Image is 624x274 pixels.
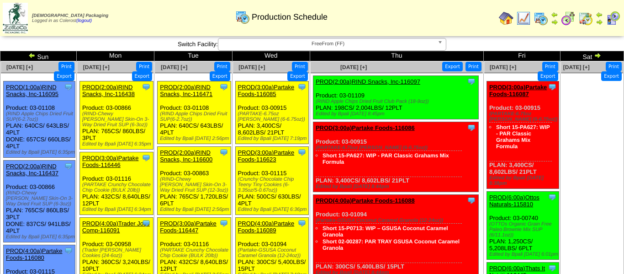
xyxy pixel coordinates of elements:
[219,82,228,91] img: Tooltip
[601,71,622,81] button: Export
[578,11,593,26] img: calendarinout.gif
[316,111,478,117] div: Edited by Bpali [DATE] 8:45pm
[222,38,434,49] span: FreeFrom (FF)
[4,161,75,242] div: Product: 03-00866 PLAN: 765CS / 860LBS / 3PLT DONE: 837CS / 941LBS / 4PLT
[551,11,558,18] img: arrowleft.gif
[538,71,558,81] button: Export
[76,51,154,61] td: Mon
[132,71,153,81] button: Export
[238,111,309,122] div: (PARTAKE-6.75oz [PERSON_NAME] (6-6.75oz))
[142,82,151,91] img: Tooltip
[316,145,478,150] div: (PARTAKE-6.75oz [PERSON_NAME] (6-6.75oz))
[4,81,75,158] div: Product: 03-01108 PLAN: 640CS / 643LBS / 4PLT DONE: 657CS / 660LBS / 4PLT
[82,182,153,193] div: (PARTAKE Crunchy Chocolate Chip Cookie (BULK 20lb))
[83,64,110,70] a: [DATE] [+]
[161,64,187,70] a: [DATE] [+]
[287,71,308,81] button: Export
[467,196,476,205] img: Tooltip
[238,207,309,212] div: Edited by Bpali [DATE] 6:36pm
[496,124,550,150] a: Short 15-PA627: WIP - PAR Classic Grahams Mix Formula
[142,219,151,228] img: Tooltip
[467,123,476,132] img: Tooltip
[465,62,481,71] button: Print
[606,62,622,71] button: Print
[606,11,620,26] img: calendarcustomer.gif
[489,221,559,238] div: (OTTOs Organic Grain Free Paleo Brownie Mix SUP (6/11.1oz))
[142,153,151,162] img: Tooltip
[235,147,309,215] div: Product: 03-01115 PLAN: 500CS / 630LBS / 4PLT
[316,124,415,131] a: PROD(3:00a)Partake Foods-116086
[219,148,228,157] img: Tooltip
[232,51,310,61] td: Wed
[313,76,478,119] div: Product: 03-01109 PLAN: 198CS / 2,004LBS / 12PLT
[6,84,58,97] a: PROD(1:00a)RIND Snacks, Inc-116095
[160,247,231,258] div: (PARTAKE Crunchy Chocolate Chip Cookie (BULK 20lb))
[516,11,531,26] img: line_graph.gif
[136,62,152,71] button: Print
[238,247,309,258] div: (Partake-GSUSA Coconut Caramel Granola (12-24oz))
[489,252,559,257] div: Edited by Bpali [DATE] 6:01pm
[82,141,153,147] div: Edited by Bpali [DATE] 6:35pm
[316,78,420,85] a: PROD(2:00a)RIND Snacks, Inc-116097
[563,64,590,70] a: [DATE] [+]
[238,149,295,163] a: PROD(3:00a)Partake Foods-116623
[548,263,557,273] img: Tooltip
[32,13,108,23] span: Logged in as Colerost
[158,147,231,215] div: Product: 03-00863 PLAN: 765CS / 1,720LBS / 6PLT
[483,51,560,61] td: Fri
[82,155,139,168] a: PROD(3:00a)Partake Foods-116446
[28,52,36,59] img: arrowleft.gif
[154,51,232,61] td: Tue
[490,64,516,70] a: [DATE] [+]
[548,193,557,202] img: Tooltip
[252,12,328,22] span: Production Schedule
[534,11,548,26] img: calendarprod.gif
[82,84,135,97] a: PROD(2:00a)RIND Snacks, Inc-116438
[54,71,74,81] button: Export
[238,64,265,70] a: [DATE] [+]
[58,62,74,71] button: Print
[489,194,539,208] a: PROD(6:00a)Ottos Naturals-115810
[297,82,307,91] img: Tooltip
[64,161,73,171] img: Tooltip
[487,192,559,260] div: Product: 03-00740 PLAN: 1,250CS / 5,208LBS / 6PLT
[316,184,478,189] div: Edited by Bpali [DATE] 8:44pm
[6,234,75,240] div: Edited by Bpali [DATE] 6:35pm
[6,64,33,70] a: [DATE] [+]
[316,197,415,204] a: PROD(4:00a)Partake Foods-116088
[310,51,483,61] td: Thu
[487,81,559,189] div: Product: 03-00915 PLAN: 3,400CS / 8,602LBS / 21PLT
[489,84,547,97] a: PROD(3:00a)Partake Foods-116087
[160,149,212,163] a: PROD(2:00a)RIND Snacks, Inc-116600
[82,111,153,128] div: (RIND-Chewy [PERSON_NAME] Skin-On 3-Way Dried Fruit SUP (6-3oz))
[499,11,513,26] img: home.gif
[214,62,230,71] button: Print
[160,111,231,122] div: (RIND Apple Chips Dried Fruit SUP(6-2.7oz))
[596,11,603,18] img: arrowleft.gif
[316,99,478,104] div: (RIND Apple Chips Dried Fruit Club Pack (18-9oz))
[442,62,463,71] button: Export
[0,51,77,61] td: Sun
[210,71,230,81] button: Export
[82,247,153,258] div: (Trader [PERSON_NAME] Cookies (24-6oz))
[323,152,449,165] a: Short 15-PA627: WIP - PAR Classic Grahams Mix Formula
[542,62,558,71] button: Print
[323,238,460,251] a: Short 02-00287: PAR TRAY GSUSA Coconut Caramel Granola
[235,81,309,144] div: Product: 03-00915 PLAN: 3,400CS / 8,602LBS / 21PLT
[340,64,367,70] a: [DATE] [+]
[596,18,603,26] img: arrowright.gif
[6,190,75,207] div: (RIND-Chewy [PERSON_NAME] Skin-On 3-Way Dried Fruit SUP (6-3oz))
[160,177,231,193] div: (RIND-Chewy [PERSON_NAME] Skin-On 3-Way Dried Fruit SUP (12-3oz))
[297,148,307,157] img: Tooltip
[489,111,559,122] div: (PARTAKE-6.75oz [PERSON_NAME] (6-6.75oz))
[6,111,75,122] div: (RIND Apple Chips Dried Fruit SUP(6-2.7oz))
[313,122,478,192] div: Product: 03-00915 PLAN: 3,400CS / 8,602LBS / 21PLT
[551,18,558,26] img: arrowright.gif
[6,163,58,177] a: PROD(2:00a)RIND Snacks, Inc-116437
[594,52,601,59] img: arrowright.gif
[82,220,150,234] a: PROD(4:00a)Trader Joes Comp-116091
